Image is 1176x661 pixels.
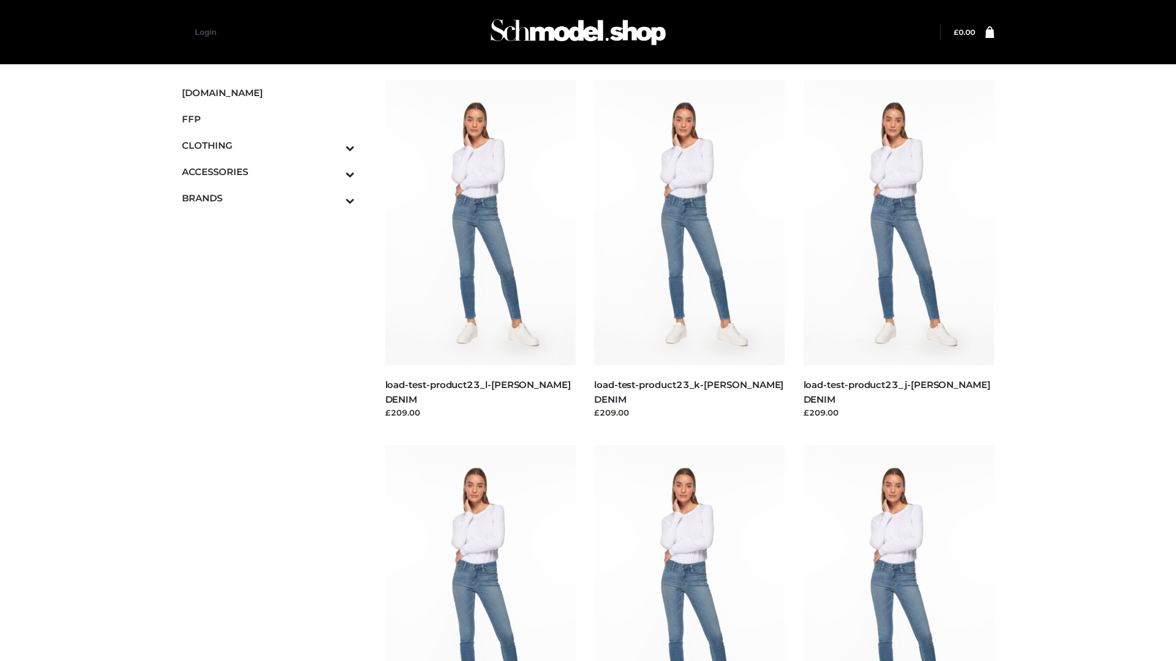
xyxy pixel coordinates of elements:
div: £209.00 [385,406,576,419]
span: BRANDS [182,191,355,205]
a: [DOMAIN_NAME] [182,80,355,106]
span: £ [954,28,959,37]
span: FFP [182,112,355,126]
a: FFP [182,106,355,132]
button: Toggle Submenu [312,132,355,159]
button: Toggle Submenu [312,159,355,185]
a: Login [195,28,216,37]
div: £209.00 [804,406,995,419]
a: CLOTHINGToggle Submenu [182,132,355,159]
div: £209.00 [594,406,785,419]
a: £0.00 [954,28,975,37]
a: load-test-product23_k-[PERSON_NAME] DENIM [594,379,783,405]
a: BRANDSToggle Submenu [182,185,355,211]
bdi: 0.00 [954,28,975,37]
img: Schmodel Admin 964 [486,8,670,56]
span: CLOTHING [182,138,355,152]
a: ACCESSORIESToggle Submenu [182,159,355,185]
a: load-test-product23_l-[PERSON_NAME] DENIM [385,379,571,405]
span: ACCESSORIES [182,165,355,179]
span: [DOMAIN_NAME] [182,86,355,100]
a: load-test-product23_j-[PERSON_NAME] DENIM [804,379,990,405]
button: Toggle Submenu [312,185,355,211]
